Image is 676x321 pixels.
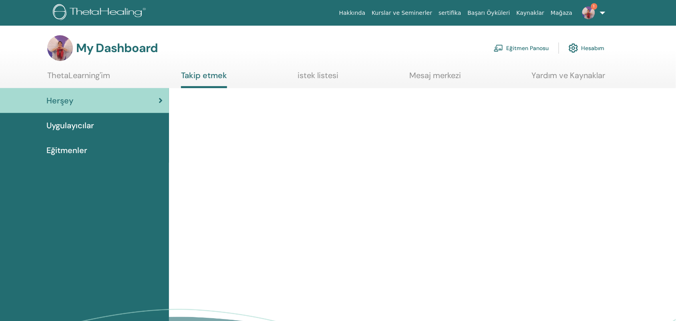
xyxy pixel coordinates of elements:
img: default.jpg [582,6,595,19]
span: Herşey [46,95,73,107]
a: Yardım ve Kaynaklar [532,71,606,86]
a: Hesabım [569,39,605,57]
a: ThetaLearning'im [47,71,110,86]
img: default.jpg [47,35,73,61]
a: Eğitmen Panosu [494,39,549,57]
a: Mağaza [547,6,575,20]
a: Kurslar ve Seminerler [368,6,435,20]
a: sertifika [435,6,464,20]
img: chalkboard-teacher.svg [494,44,503,52]
a: Takip etmek [181,71,227,88]
img: logo.png [53,4,149,22]
span: 1 [591,3,598,10]
a: istek listesi [298,71,339,86]
h3: My Dashboard [76,41,158,55]
a: Hakkında [336,6,369,20]
a: Kaynaklar [513,6,548,20]
span: Eğitmenler [46,144,87,156]
a: Mesaj merkezi [409,71,461,86]
span: Uygulayıcılar [46,119,94,131]
img: cog.svg [569,41,578,55]
a: Başarı Öyküleri [465,6,513,20]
